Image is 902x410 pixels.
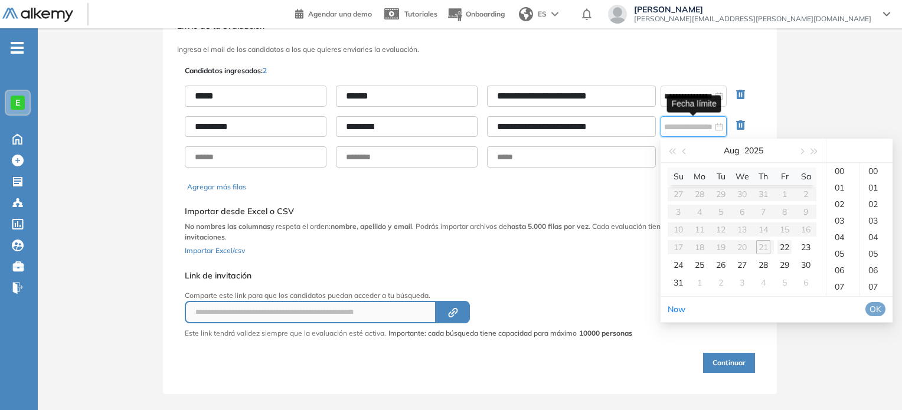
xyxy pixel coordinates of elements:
[331,222,412,231] b: nombre, apellido y email
[2,8,73,22] img: Logo
[185,222,270,231] b: No nombres las columnas
[185,290,632,301] p: Comparte este link para que los candidatos puedan acceder a tu búsqueda.
[799,240,813,254] div: 23
[795,256,816,274] td: 2025-08-30
[668,168,689,185] th: Su
[177,21,763,31] h3: Envío de tu evaluación
[185,206,755,217] h5: Importar desde Excel o CSV
[671,275,685,290] div: 31
[634,5,871,14] span: [PERSON_NAME]
[668,256,689,274] td: 2025-08-24
[860,229,893,245] div: 04
[185,242,245,257] button: Importar Excel/csv
[826,245,859,262] div: 05
[714,258,728,272] div: 26
[799,258,813,272] div: 30
[11,47,24,49] i: -
[692,275,707,290] div: 1
[826,278,859,295] div: 07
[860,245,893,262] div: 05
[731,168,753,185] th: We
[860,262,893,278] div: 06
[295,6,372,20] a: Agendar una demo
[507,222,589,231] b: hasta 5.000 filas por vez
[774,256,795,274] td: 2025-08-29
[826,196,859,212] div: 02
[714,275,728,290] div: 2
[735,275,749,290] div: 3
[826,163,859,179] div: 00
[710,168,731,185] th: Tu
[671,258,685,272] div: 24
[795,274,816,291] td: 2025-09-06
[388,328,632,339] span: Importante: cada búsqueda tiene capacidad para máximo
[187,182,246,192] button: Agregar más filas
[860,278,893,295] div: 07
[185,328,386,339] p: Este link tendrá validez siempre que la evaluación esté activa.
[774,238,795,256] td: 2025-08-22
[689,256,710,274] td: 2025-08-25
[519,7,533,21] img: world
[826,212,859,229] div: 03
[865,302,885,316] button: OK
[185,271,632,281] h5: Link de invitación
[860,196,893,212] div: 02
[826,295,859,311] div: 08
[185,65,267,76] p: Candidatos ingresados:
[177,45,763,54] h3: Ingresa el mail de los candidatos a los que quieres enviarles la evaluación.
[860,212,893,229] div: 03
[404,9,437,18] span: Tutoriales
[753,168,774,185] th: Th
[744,139,763,162] button: 2025
[185,221,755,242] p: y respeta el orden: . Podrás importar archivos de . Cada evaluación tiene un .
[466,9,505,18] span: Onboarding
[756,258,770,272] div: 28
[860,295,893,311] div: 08
[860,179,893,196] div: 01
[735,258,749,272] div: 27
[689,274,710,291] td: 2025-09-01
[710,256,731,274] td: 2025-08-26
[689,168,710,185] th: Mo
[551,12,558,17] img: arrow
[777,275,792,290] div: 5
[185,246,245,255] span: Importar Excel/csv
[826,179,859,196] div: 01
[668,304,685,314] a: Now
[795,238,816,256] td: 2025-08-23
[667,95,721,112] div: Fecha límite
[185,222,728,241] b: límite de 10.000 invitaciones
[753,274,774,291] td: 2025-09-04
[799,275,813,290] div: 6
[826,229,859,245] div: 04
[860,163,893,179] div: 00
[753,256,774,274] td: 2025-08-28
[777,240,792,254] div: 22
[777,258,792,272] div: 29
[668,274,689,291] td: 2025-08-31
[724,139,740,162] button: Aug
[774,168,795,185] th: Fr
[731,274,753,291] td: 2025-09-03
[579,329,632,337] strong: 10000 personas
[710,274,731,291] td: 2025-09-02
[756,275,770,290] div: 4
[703,353,755,373] button: Continuar
[731,256,753,274] td: 2025-08-27
[826,262,859,278] div: 06
[15,98,20,107] span: E
[774,274,795,291] td: 2025-09-05
[795,168,816,185] th: Sa
[263,66,267,75] span: 2
[538,9,547,19] span: ES
[447,2,505,27] button: Onboarding
[634,14,871,24] span: [PERSON_NAME][EMAIL_ADDRESS][PERSON_NAME][DOMAIN_NAME]
[692,258,707,272] div: 25
[308,9,372,18] span: Agendar una demo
